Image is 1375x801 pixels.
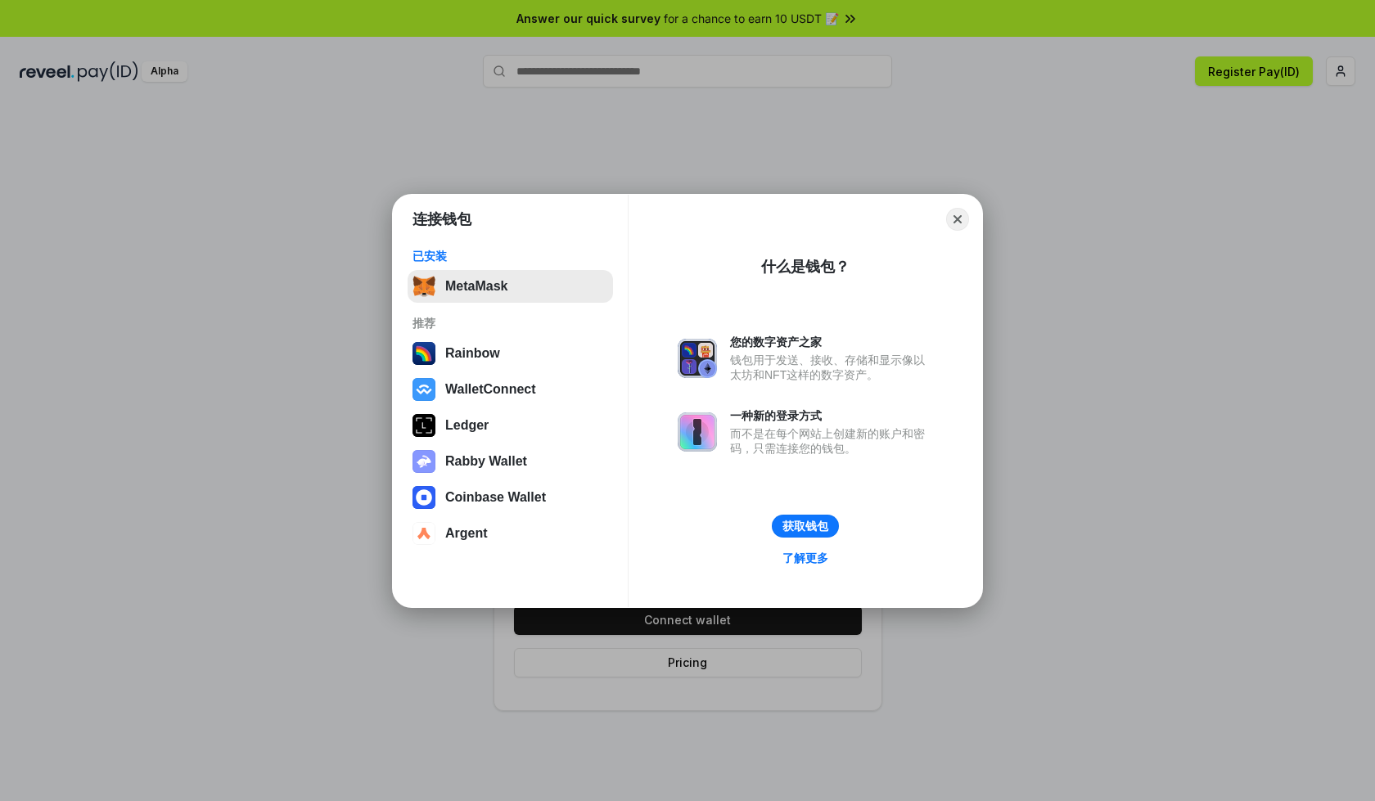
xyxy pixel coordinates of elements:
[408,409,613,442] button: Ledger
[678,339,717,378] img: svg+xml,%3Csvg%20xmlns%3D%22http%3A%2F%2Fwww.w3.org%2F2000%2Fsvg%22%20fill%3D%22none%22%20viewBox...
[730,408,933,423] div: 一种新的登录方式
[412,209,471,229] h1: 连接钱包
[408,270,613,303] button: MetaMask
[408,481,613,514] button: Coinbase Wallet
[946,208,969,231] button: Close
[412,486,435,509] img: svg+xml,%3Csvg%20width%3D%2228%22%20height%3D%2228%22%20viewBox%3D%220%200%2028%2028%22%20fill%3D...
[412,414,435,437] img: svg+xml,%3Csvg%20xmlns%3D%22http%3A%2F%2Fwww.w3.org%2F2000%2Fsvg%22%20width%3D%2228%22%20height%3...
[445,526,488,541] div: Argent
[412,522,435,545] img: svg+xml,%3Csvg%20width%3D%2228%22%20height%3D%2228%22%20viewBox%3D%220%200%2028%2028%22%20fill%3D...
[412,249,608,263] div: 已安装
[445,454,527,469] div: Rabby Wallet
[730,335,933,349] div: 您的数字资产之家
[408,337,613,370] button: Rainbow
[730,426,933,456] div: 而不是在每个网站上创建新的账户和密码，只需连接您的钱包。
[772,515,839,538] button: 获取钱包
[445,346,500,361] div: Rainbow
[408,445,613,478] button: Rabby Wallet
[445,490,546,505] div: Coinbase Wallet
[782,519,828,533] div: 获取钱包
[412,342,435,365] img: svg+xml,%3Csvg%20width%3D%22120%22%20height%3D%22120%22%20viewBox%3D%220%200%20120%20120%22%20fil...
[730,353,933,382] div: 钱包用于发送、接收、存储和显示像以太坊和NFT这样的数字资产。
[412,316,608,331] div: 推荐
[678,412,717,452] img: svg+xml,%3Csvg%20xmlns%3D%22http%3A%2F%2Fwww.w3.org%2F2000%2Fsvg%22%20fill%3D%22none%22%20viewBox...
[408,373,613,406] button: WalletConnect
[445,382,536,397] div: WalletConnect
[445,418,489,433] div: Ledger
[412,450,435,473] img: svg+xml,%3Csvg%20xmlns%3D%22http%3A%2F%2Fwww.w3.org%2F2000%2Fsvg%22%20fill%3D%22none%22%20viewBox...
[445,279,507,294] div: MetaMask
[761,257,850,277] div: 什么是钱包？
[408,517,613,550] button: Argent
[773,547,838,569] a: 了解更多
[782,551,828,565] div: 了解更多
[412,275,435,298] img: svg+xml,%3Csvg%20fill%3D%22none%22%20height%3D%2233%22%20viewBox%3D%220%200%2035%2033%22%20width%...
[412,378,435,401] img: svg+xml,%3Csvg%20width%3D%2228%22%20height%3D%2228%22%20viewBox%3D%220%200%2028%2028%22%20fill%3D...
